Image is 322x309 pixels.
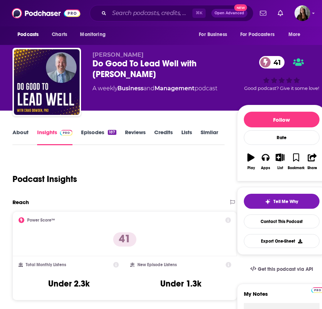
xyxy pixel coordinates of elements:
[257,7,269,19] a: Show notifications dropdown
[266,56,285,69] span: 41
[277,166,283,170] div: List
[244,149,258,174] button: Play
[48,278,90,289] h3: Under 2.3k
[265,199,271,204] img: tell me why sparkle
[192,9,206,18] span: ⌘ K
[247,166,255,170] div: Play
[52,30,67,40] span: Charts
[288,166,305,170] div: Bookmark
[245,260,319,278] a: Get this podcast via API
[154,129,173,145] a: Credits
[27,218,55,223] h2: Power Score™
[109,7,192,19] input: Search podcasts, credits, & more...
[137,262,177,267] h2: New Episode Listens
[258,149,273,174] button: Apps
[275,7,286,19] a: Show notifications dropdown
[12,199,29,206] h2: Reach
[258,266,313,272] span: Get this podcast via API
[259,56,285,69] a: 41
[244,214,320,228] a: Contact This Podcast
[215,11,244,15] span: Open Advanced
[273,199,298,204] span: Tell Me Why
[60,130,72,136] img: Podchaser Pro
[12,6,80,20] img: Podchaser - Follow, Share and Rate Podcasts
[26,262,66,267] h2: Total Monthly Listens
[211,9,247,17] button: Open AdvancedNew
[234,4,247,11] span: New
[194,28,236,41] button: open menu
[273,149,287,174] button: List
[244,130,320,145] div: Rate
[81,129,116,145] a: Episodes187
[144,85,155,92] span: and
[295,5,310,21] img: User Profile
[244,112,320,127] button: Follow
[12,129,29,145] a: About
[12,174,77,184] h1: Podcast Insights
[295,5,310,21] span: Logged in as bnmartinn
[244,290,320,303] label: My Notes
[14,49,80,115] img: Do Good To Lead Well with Craig Dowden
[17,30,39,40] span: Podcasts
[307,166,317,170] div: Share
[75,28,115,41] button: open menu
[283,28,310,41] button: open menu
[117,85,144,92] a: Business
[287,149,305,174] button: Bookmark
[261,166,270,170] div: Apps
[199,30,227,40] span: For Business
[288,30,301,40] span: More
[244,194,320,209] button: tell me why sparkleTell Me Why
[181,129,192,145] a: Lists
[244,234,320,248] button: Export One-Sheet
[125,129,146,145] a: Reviews
[295,5,310,21] button: Show profile menu
[236,28,285,41] button: open menu
[47,28,71,41] a: Charts
[108,130,116,135] div: 187
[12,28,48,41] button: open menu
[155,85,195,92] a: Management
[90,5,253,21] div: Search podcasts, credits, & more...
[201,129,218,145] a: Similar
[305,149,320,174] button: Share
[240,30,275,40] span: For Podcasters
[80,30,105,40] span: Monitoring
[113,232,136,247] p: 41
[92,51,144,58] span: [PERSON_NAME]
[160,278,201,289] h3: Under 1.3k
[244,86,319,91] span: Good podcast? Give it some love!
[92,84,217,93] div: A weekly podcast
[37,129,72,145] a: InsightsPodchaser Pro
